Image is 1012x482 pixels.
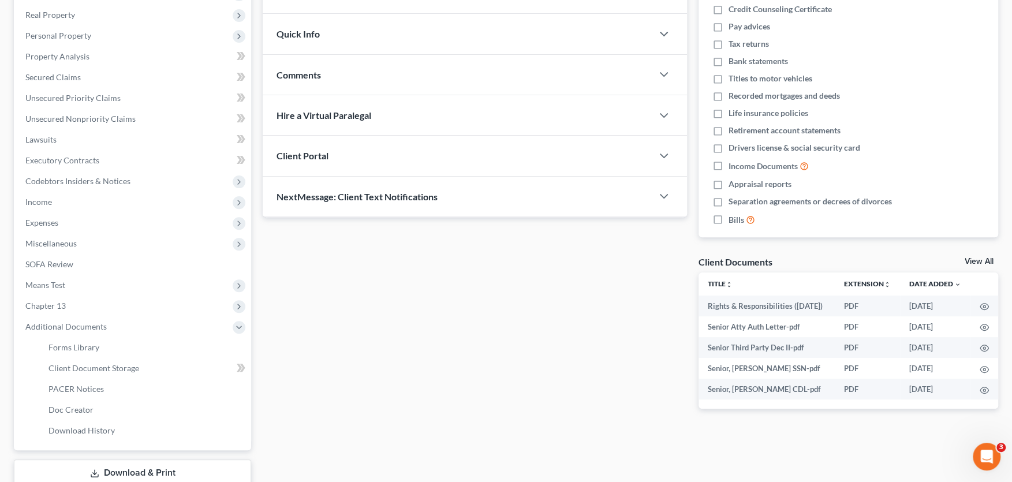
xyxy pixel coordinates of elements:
[39,379,251,399] a: PACER Notices
[25,31,91,40] span: Personal Property
[25,301,66,311] span: Chapter 13
[900,379,970,399] td: [DATE]
[699,316,835,337] td: Senior Atty Auth Letter-pdf
[909,279,961,288] a: Date Added expand_more
[699,358,835,379] td: Senior, [PERSON_NAME] SSN-pdf
[835,296,900,316] td: PDF
[729,55,788,67] span: Bank statements
[900,358,970,379] td: [DATE]
[729,196,892,207] span: Separation agreements or decrees of divorces
[16,109,251,129] a: Unsecured Nonpriority Claims
[835,358,900,379] td: PDF
[699,256,772,268] div: Client Documents
[25,322,107,331] span: Additional Documents
[729,90,840,102] span: Recorded mortgages and deeds
[48,342,99,352] span: Forms Library
[729,3,832,15] span: Credit Counseling Certificate
[277,28,320,39] span: Quick Info
[25,10,75,20] span: Real Property
[25,280,65,290] span: Means Test
[277,150,328,161] span: Client Portal
[729,142,860,154] span: Drivers license & social security card
[708,279,733,288] a: Titleunfold_more
[16,88,251,109] a: Unsecured Priority Claims
[25,238,77,248] span: Miscellaneous
[973,443,1000,470] iframe: Intercom live chat
[844,279,891,288] a: Extensionunfold_more
[25,51,89,61] span: Property Analysis
[954,281,961,288] i: expand_more
[729,160,798,172] span: Income Documents
[835,337,900,358] td: PDF
[25,134,57,144] span: Lawsuits
[48,384,104,394] span: PACER Notices
[699,296,835,316] td: Rights & Responsibilities ([DATE])
[277,191,438,202] span: NextMessage: Client Text Notifications
[25,176,130,186] span: Codebtors Insiders & Notices
[277,110,371,121] span: Hire a Virtual Paralegal
[996,443,1006,452] span: 3
[726,281,733,288] i: unfold_more
[16,46,251,67] a: Property Analysis
[699,379,835,399] td: Senior, [PERSON_NAME] CDL-pdf
[48,363,139,373] span: Client Document Storage
[835,316,900,337] td: PDF
[16,150,251,171] a: Executory Contracts
[729,21,770,32] span: Pay advices
[965,257,994,266] a: View All
[729,214,744,226] span: Bills
[39,399,251,420] a: Doc Creator
[16,254,251,275] a: SOFA Review
[699,337,835,358] td: Senior Third Party Dec II-pdf
[729,178,791,190] span: Appraisal reports
[884,281,891,288] i: unfold_more
[25,155,99,165] span: Executory Contracts
[16,67,251,88] a: Secured Claims
[835,379,900,399] td: PDF
[729,73,812,84] span: Titles to motor vehicles
[900,296,970,316] td: [DATE]
[900,337,970,358] td: [DATE]
[25,72,81,82] span: Secured Claims
[277,69,321,80] span: Comments
[729,38,769,50] span: Tax returns
[16,129,251,150] a: Lawsuits
[39,337,251,358] a: Forms Library
[25,93,121,103] span: Unsecured Priority Claims
[729,125,841,136] span: Retirement account statements
[25,218,58,227] span: Expenses
[25,114,136,124] span: Unsecured Nonpriority Claims
[39,358,251,379] a: Client Document Storage
[48,405,94,414] span: Doc Creator
[39,420,251,441] a: Download History
[900,316,970,337] td: [DATE]
[729,107,808,119] span: Life insurance policies
[48,425,115,435] span: Download History
[25,259,73,269] span: SOFA Review
[25,197,52,207] span: Income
